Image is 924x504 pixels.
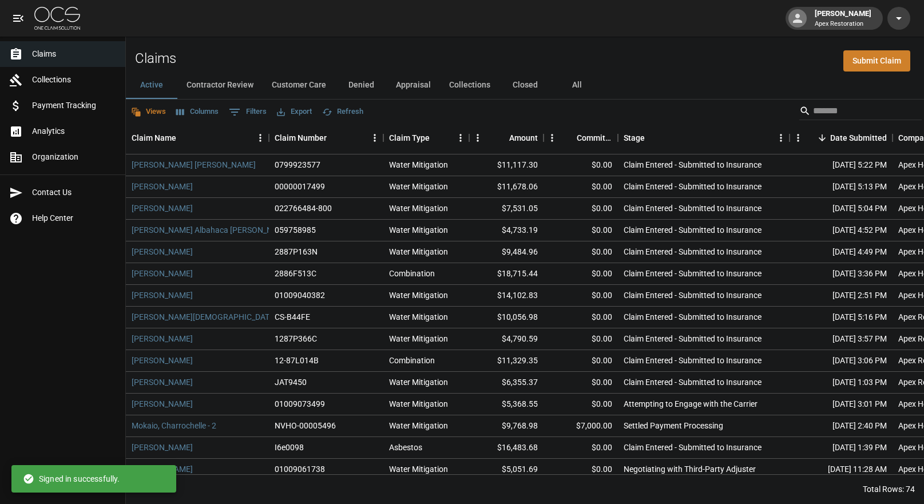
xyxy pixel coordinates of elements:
[790,198,893,220] div: [DATE] 5:04 PM
[499,72,551,99] button: Closed
[843,50,910,72] a: Submit Claim
[624,181,762,192] div: Claim Entered - Submitted to Insurance
[126,72,177,99] button: Active
[126,122,269,154] div: Claim Name
[509,122,538,154] div: Amount
[132,159,256,170] a: [PERSON_NAME] [PERSON_NAME]
[132,355,193,366] a: [PERSON_NAME]
[275,159,320,170] div: 0799923577
[389,268,435,279] div: Combination
[469,459,544,481] div: $5,051.69
[132,122,176,154] div: Claim Name
[790,176,893,198] div: [DATE] 5:13 PM
[544,437,618,459] div: $0.00
[389,398,448,410] div: Water Mitigation
[275,355,319,366] div: 12-87L014B
[544,350,618,372] div: $0.00
[389,181,448,192] div: Water Mitigation
[128,103,169,121] button: Views
[132,333,193,344] a: [PERSON_NAME]
[544,220,618,241] div: $0.00
[132,420,216,431] a: Mokaio, Charrochelle - 2
[389,246,448,257] div: Water Mitigation
[469,415,544,437] div: $9,768.98
[544,415,618,437] div: $7,000.00
[469,263,544,285] div: $18,715.44
[126,72,924,99] div: dynamic tabs
[544,307,618,328] div: $0.00
[32,100,116,112] span: Payment Tracking
[830,122,887,154] div: Date Submitted
[624,203,762,214] div: Claim Entered - Submitted to Insurance
[226,103,269,121] button: Show filters
[810,8,876,29] div: [PERSON_NAME]
[389,376,448,388] div: Water Mitigation
[624,246,762,257] div: Claim Entered - Submitted to Insurance
[452,129,469,146] button: Menu
[389,289,448,301] div: Water Mitigation
[389,159,448,170] div: Water Mitigation
[624,268,762,279] div: Claim Entered - Submitted to Insurance
[32,186,116,199] span: Contact Us
[577,122,612,154] div: Committed Amount
[440,72,499,99] button: Collections
[618,122,790,154] div: Stage
[624,289,762,301] div: Claim Entered - Submitted to Insurance
[275,420,336,431] div: NVHO-00005496
[624,159,762,170] div: Claim Entered - Submitted to Insurance
[624,122,645,154] div: Stage
[275,289,325,301] div: 01009040382
[32,212,116,224] span: Help Center
[389,333,448,344] div: Water Mitigation
[389,203,448,214] div: Water Mitigation
[790,415,893,437] div: [DATE] 2:40 PM
[469,437,544,459] div: $16,483.68
[624,333,762,344] div: Claim Entered - Submitted to Insurance
[32,74,116,86] span: Collections
[624,442,762,453] div: Claim Entered - Submitted to Insurance
[252,129,269,146] button: Menu
[790,372,893,394] div: [DATE] 1:03 PM
[335,72,387,99] button: Denied
[645,130,661,146] button: Sort
[387,72,440,99] button: Appraisal
[624,420,723,431] div: Settled Payment Processing
[551,72,602,99] button: All
[469,285,544,307] div: $14,102.83
[814,130,830,146] button: Sort
[132,181,193,192] a: [PERSON_NAME]
[493,130,509,146] button: Sort
[132,376,193,388] a: [PERSON_NAME]
[7,7,30,30] button: open drawer
[135,50,176,67] h2: Claims
[469,350,544,372] div: $11,329.35
[863,483,915,495] div: Total Rows: 74
[469,176,544,198] div: $11,678.06
[790,263,893,285] div: [DATE] 3:36 PM
[469,129,486,146] button: Menu
[389,463,448,475] div: Water Mitigation
[624,463,756,475] div: Negotiating with Third-Party Adjuster
[275,311,310,323] div: CS-B44FE
[275,376,307,388] div: JAT9450
[469,307,544,328] div: $10,056.98
[275,398,325,410] div: 01009073499
[790,459,893,481] div: [DATE] 11:28 AM
[544,176,618,198] div: $0.00
[469,241,544,263] div: $9,484.96
[383,122,469,154] div: Claim Type
[790,307,893,328] div: [DATE] 5:16 PM
[790,129,807,146] button: Menu
[544,241,618,263] div: $0.00
[132,203,193,214] a: [PERSON_NAME]
[389,122,430,154] div: Claim Type
[469,372,544,394] div: $6,355.37
[469,198,544,220] div: $7,531.05
[275,224,316,236] div: 059758985
[790,241,893,263] div: [DATE] 4:49 PM
[23,469,120,489] div: Signed in successfully.
[544,263,618,285] div: $0.00
[132,398,193,410] a: [PERSON_NAME]
[544,198,618,220] div: $0.00
[790,328,893,350] div: [DATE] 3:57 PM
